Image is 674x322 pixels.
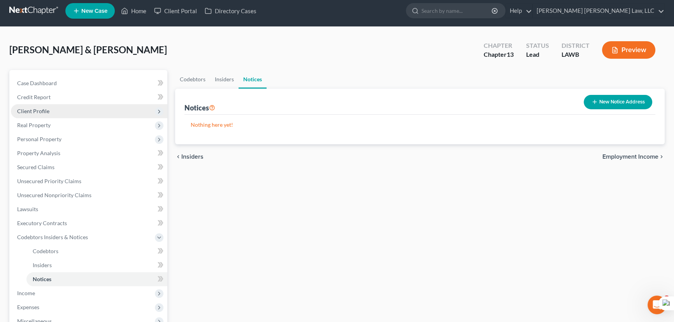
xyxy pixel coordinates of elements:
div: LAWB [562,50,590,59]
div: Lead [526,50,549,59]
span: Insiders [181,154,204,160]
span: Secured Claims [17,164,54,170]
span: Real Property [17,122,51,128]
i: chevron_right [658,154,665,160]
span: Codebtors [33,248,58,254]
span: Codebtors Insiders & Notices [17,234,88,240]
a: Executory Contracts [11,216,167,230]
a: Codebtors [175,70,210,89]
a: Secured Claims [11,160,167,174]
a: Unsecured Priority Claims [11,174,167,188]
input: Search by name... [421,3,493,18]
button: Employment Income chevron_right [602,154,665,160]
a: Lawsuits [11,202,167,216]
a: Credit Report [11,90,167,104]
span: 13 [507,51,514,58]
a: Client Portal [150,4,201,18]
span: Property Analysis [17,150,60,156]
span: [PERSON_NAME] & [PERSON_NAME] [9,44,167,55]
button: Preview [602,41,655,59]
span: Personal Property [17,136,61,142]
a: [PERSON_NAME] [PERSON_NAME] Law, LLC [533,4,664,18]
a: Insiders [26,258,167,272]
span: Income [17,290,35,296]
span: Case Dashboard [17,80,57,86]
div: Status [526,41,549,50]
div: Chapter [484,41,514,50]
iframe: Intercom live chat [648,296,666,314]
span: Employment Income [602,154,658,160]
span: Credit Report [17,94,51,100]
span: Unsecured Nonpriority Claims [17,192,91,198]
a: Home [117,4,150,18]
div: District [562,41,590,50]
span: Client Profile [17,108,49,114]
span: Lawsuits [17,206,38,212]
span: Unsecured Priority Claims [17,178,81,184]
span: New Case [81,8,107,14]
a: Notices [26,272,167,286]
span: Insiders [33,262,52,268]
span: Expenses [17,304,39,310]
a: Codebtors [26,244,167,258]
a: Insiders [210,70,239,89]
p: Nothing here yet! [191,121,649,129]
button: chevron_left Insiders [175,154,204,160]
a: Help [506,4,532,18]
span: 4 [663,296,670,302]
i: chevron_left [175,154,181,160]
div: Chapter [484,50,514,59]
a: Case Dashboard [11,76,167,90]
span: Executory Contracts [17,220,67,226]
a: Property Analysis [11,146,167,160]
div: Notices [184,103,215,112]
button: New Notice Address [584,95,652,109]
a: Directory Cases [201,4,260,18]
span: Notices [33,276,51,282]
a: Notices [239,70,267,89]
a: Unsecured Nonpriority Claims [11,188,167,202]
